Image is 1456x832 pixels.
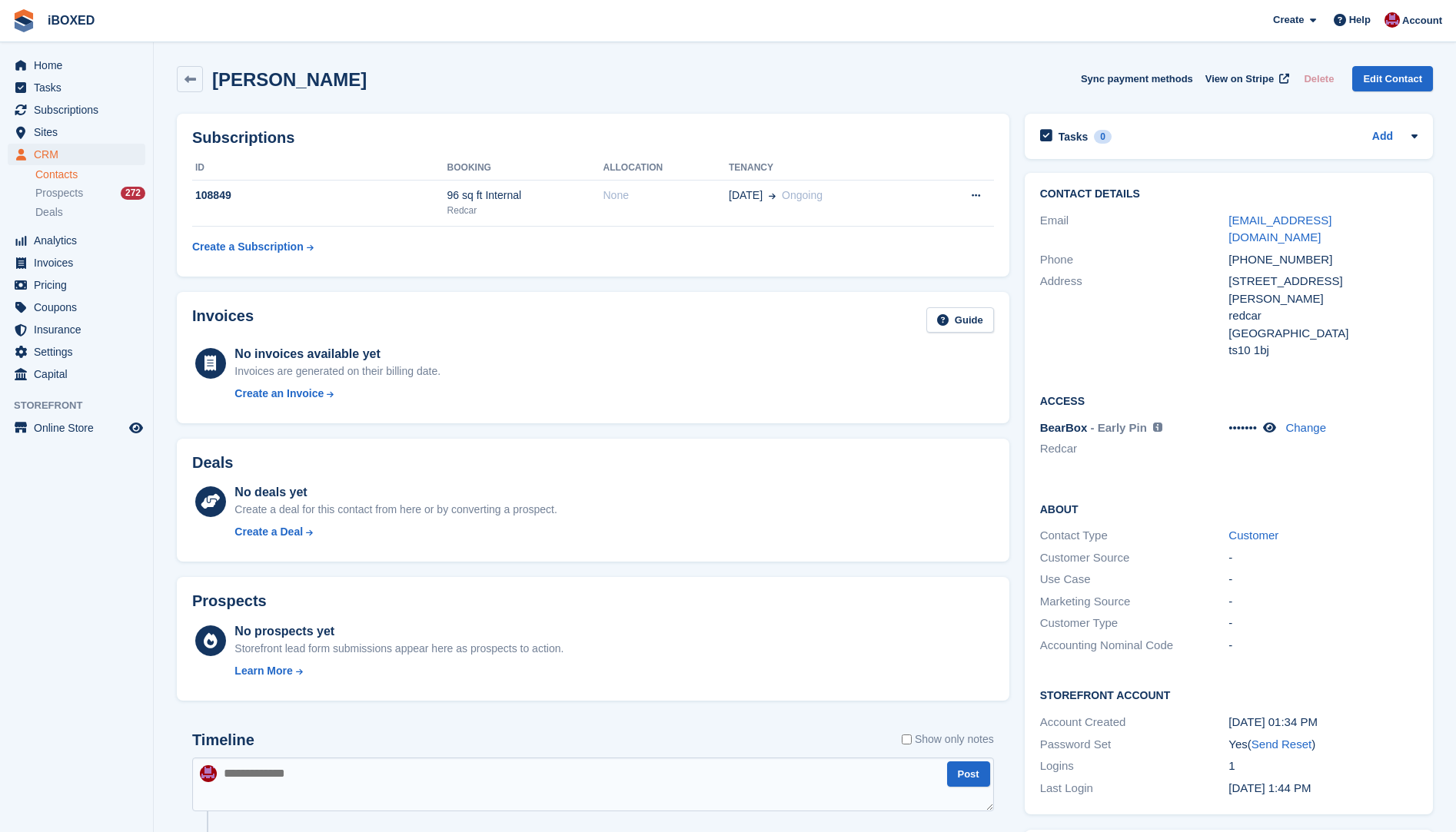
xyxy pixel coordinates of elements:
[1228,214,1331,244] a: [EMAIL_ADDRESS][DOMAIN_NAME]
[234,641,563,657] div: Storefront lead form submissions appear here as prospects to action.
[1228,593,1418,611] div: -
[34,363,126,385] span: Capital
[1228,325,1418,343] div: [GEOGRAPHIC_DATA]
[1040,527,1229,545] div: Contact Type
[729,187,763,204] span: [DATE]
[1040,780,1229,797] div: Last Login
[1040,593,1229,611] div: Marketing Source
[42,8,101,33] a: iBOXED
[8,144,145,165] a: menu
[1228,342,1418,360] div: ts10 1bj
[1298,66,1340,91] button: Delete
[1040,687,1418,702] h2: Storefront Account
[1040,615,1229,632] div: Customer Type
[1228,571,1418,588] div: -
[603,156,730,181] th: Allocation
[34,99,126,121] span: Subscriptions
[902,731,994,747] label: Show only notes
[192,129,994,147] h2: Subscriptions
[1228,421,1257,434] span: •••••••
[234,483,557,502] div: No deals yet
[192,187,447,204] div: 108849
[926,307,994,333] a: Guide
[34,77,126,98] span: Tasks
[947,761,990,787] button: Post
[1040,421,1088,434] span: BearBox
[35,186,83,201] span: Prospects
[234,524,557,540] a: Create a Deal
[35,205,63,220] span: Deals
[8,77,145,98] a: menu
[14,398,153,413] span: Storefront
[34,230,126,251] span: Analytics
[34,341,126,363] span: Settings
[8,230,145,251] a: menu
[1228,251,1418,269] div: [PHONE_NUMBER]
[1040,757,1229,775] div: Logins
[1228,273,1418,307] div: [STREET_ADDRESS][PERSON_NAME]
[1402,13,1442,28] span: Account
[192,731,254,749] h2: Timeline
[8,297,145,318] a: menu
[234,345,440,363] div: No invoices available yet
[8,341,145,363] a: menu
[1228,529,1278,542] a: Customer
[1059,130,1089,144] h2: Tasks
[1040,273,1229,360] div: Address
[1040,212,1229,247] div: Email
[1081,66,1193,91] button: Sync payment methods
[35,204,145,220] a: Deals
[12,9,35,32] img: stora-icon-8386f47178a22dfd0bd8f6a31ec36ba5ce8667c1dd55bd0f319d3a0aa187defe.svg
[8,55,145,76] a: menu
[447,156,603,181] th: Booking
[1228,736,1418,754] div: Yes
[8,274,145,296] a: menu
[1285,421,1326,434] a: Change
[1040,440,1229,458] li: Redcar
[234,622,563,641] div: No prospects yet
[212,69,367,90] h2: [PERSON_NAME]
[1153,423,1162,432] img: icon-info-grey-7440780725fd019a000dd9b08b2336e03edf1995a4989e88bcd33f0948082b44.svg
[192,454,233,472] h2: Deals
[1040,714,1229,731] div: Account Created
[8,319,145,340] a: menu
[1228,307,1418,325] div: redcar
[1205,71,1274,87] span: View on Stripe
[192,592,267,610] h2: Prospects
[34,319,126,340] span: Insurance
[902,731,912,747] input: Show only notes
[1228,757,1418,775] div: 1
[200,765,217,782] img: Amanda Forder
[35,185,145,201] a: Prospects 272
[1091,421,1147,434] span: - Early Pin
[234,502,557,518] div: Create a deal for this contact from here or by converting a prospect.
[127,419,145,437] a: Preview store
[1228,714,1418,731] div: [DATE] 01:34 PM
[1040,637,1229,655] div: Accounting Nominal Code
[603,187,730,204] div: None
[192,233,314,261] a: Create a Subscription
[1248,738,1315,751] span: ( )
[782,189,823,201] span: Ongoing
[34,297,126,318] span: Coupons
[1199,66,1292,91] a: View on Stripe
[8,417,145,439] a: menu
[1228,615,1418,632] div: -
[192,156,447,181] th: ID
[234,663,563,679] a: Learn More
[34,274,126,296] span: Pricing
[234,524,303,540] div: Create a Deal
[1040,549,1229,567] div: Customer Source
[34,417,126,439] span: Online Store
[34,121,126,143] span: Sites
[1349,12,1371,28] span: Help
[1040,736,1229,754] div: Password Set
[8,99,145,121] a: menu
[1372,128,1393,146] a: Add
[34,144,126,165] span: CRM
[1040,188,1418,201] h2: Contact Details
[729,156,926,181] th: Tenancy
[1040,393,1418,408] h2: Access
[1228,781,1311,794] time: 2025-09-18 12:44:08 UTC
[234,363,440,380] div: Invoices are generated on their billing date.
